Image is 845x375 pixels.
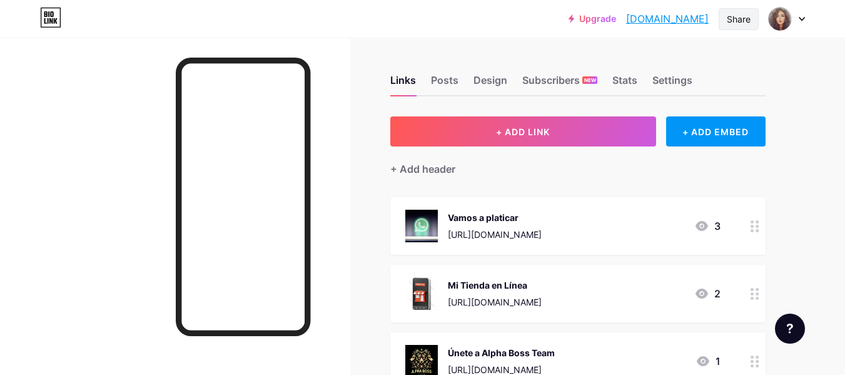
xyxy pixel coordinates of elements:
[696,354,721,369] div: 1
[694,218,721,234] div: 3
[569,14,616,24] a: Upgrade
[405,277,438,310] img: Mi Tienda en Línea
[448,279,542,292] div: Mi Tienda en Línea
[431,73,458,95] div: Posts
[584,76,596,84] span: NEW
[727,13,751,26] div: Share
[390,162,455,177] div: + Add header
[768,7,792,31] img: imbellezaetica
[448,346,555,359] div: Únete a Alpha Boss Team
[666,116,766,146] div: + ADD EMBED
[390,116,656,146] button: + ADD LINK
[405,210,438,242] img: Vamos a platicar
[496,126,550,137] span: + ADD LINK
[448,228,542,241] div: [URL][DOMAIN_NAME]
[473,73,507,95] div: Design
[522,73,597,95] div: Subscribers
[612,73,637,95] div: Stats
[448,295,542,309] div: [URL][DOMAIN_NAME]
[694,286,721,301] div: 2
[448,211,542,224] div: Vamos a platicar
[652,73,692,95] div: Settings
[390,73,416,95] div: Links
[626,11,709,26] a: [DOMAIN_NAME]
